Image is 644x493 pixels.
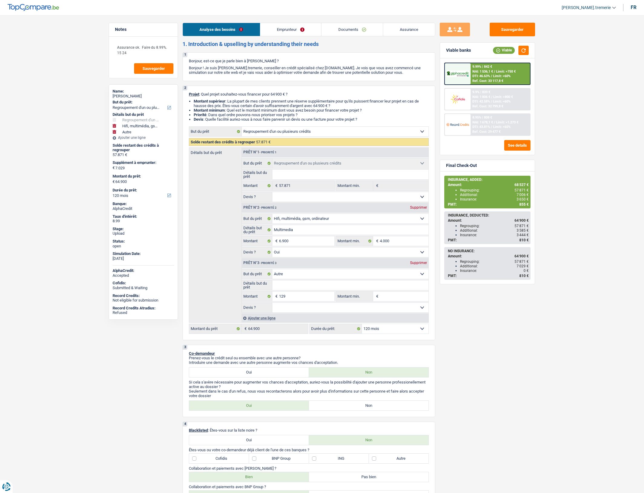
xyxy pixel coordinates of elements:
span: € [373,236,380,246]
span: [PERSON_NAME].tremerie [562,5,611,10]
p: Collaboration et paiements avec [PERSON_NAME] ? [189,466,429,471]
span: DTI: 46.63% [472,74,490,78]
p: Êtes-vous ou votre co-demandeur déjà client de l'une de ces banques ? [189,448,429,452]
div: Prêt n°1 [242,150,278,154]
li: : Quel est le montant minimum dont vous avez besoin pour financer votre projet ? [194,108,429,113]
div: NO INSURANCE: [448,249,529,253]
label: Montant min. [336,236,373,246]
p: : Quel projet souhaitez-vous financer pour 64 900 € ? [189,92,429,96]
div: Solde restant des crédits à regrouper [113,143,174,152]
label: Montant [242,292,272,301]
span: 3 444 € [517,233,529,237]
span: Co-demandeur [189,351,215,356]
div: Submitted & Waiting [113,286,174,290]
span: 57 871 € [514,188,529,192]
span: DTI: 42.58% [472,100,490,103]
div: Ref. Cost: 32 799,8 € [472,104,503,108]
div: Prêt n°3 [242,261,278,265]
img: TopCompare Logo [8,4,59,11]
p: Seulement dans le cas d'un refus, nous vous recontacterons alors pour avoir plus d'informations s... [189,389,429,398]
div: Ajouter une ligne [113,135,174,140]
div: Insurance: [460,233,529,237]
div: INSURANCE, ADDED: [448,178,529,182]
label: Détails but du prêt [242,280,272,290]
button: Sauvegarder [490,23,535,36]
img: Record Credits [446,119,469,130]
span: 3 650 € [517,197,529,201]
label: Supplément à emprunter: [113,160,173,165]
div: AlphaCredit [113,206,174,211]
span: 57 871 € [514,224,529,228]
span: 810 € [519,238,529,242]
div: open [113,244,174,249]
strong: Priorité [194,113,206,117]
span: / [491,125,492,129]
button: Sauvegarder [134,63,173,74]
span: Sauvegarder [143,67,165,70]
label: But du prêt [242,214,272,224]
div: Upload [113,231,174,236]
li: : Dans quel ordre pouvons-nous prioriser vos projets ? [194,113,429,117]
div: Final Check-Out [446,163,477,168]
div: Additional: [460,228,529,233]
div: Détails but du prêt [113,112,174,117]
span: Limit: <60% [493,100,511,103]
a: Analyse des besoins [183,23,260,36]
h2: 1. Introduction & upselling by understanding their needs [182,41,435,47]
label: Pas bien [309,472,429,482]
label: Devis ? [242,247,272,257]
label: ING [309,454,369,463]
strong: Montant minimum [194,108,225,113]
label: But du prêt [242,158,272,168]
label: But du prêt: [113,100,173,105]
div: Taux d'intérêt: [113,214,174,219]
p: Collaboration et paiements avec BNP Group ? [189,485,429,489]
label: But du prêt [189,127,242,136]
label: Cofidis [189,454,249,463]
div: Name: [113,89,174,94]
div: PMT: [448,202,529,207]
div: AlphaCredit: [113,268,174,273]
div: Ref. Cost: 33 117,8 € [472,79,503,83]
span: - Priorité 2 [259,206,277,209]
span: Limit: <60% [493,74,511,78]
h5: Notes [115,27,172,32]
div: 57.871 € [113,152,174,157]
span: NAI: 1 536,1 € [472,70,493,73]
span: Limit: >800 € [493,95,513,99]
div: Amount: [448,218,529,223]
div: Insurance: [460,197,529,201]
p: : Êtes-vous sur la liste noire ? [189,428,429,433]
a: Assurance [383,23,435,36]
div: Refused [113,310,174,315]
p: Bonjour, est-ce que je parle bien à [PERSON_NAME] ? [189,59,429,63]
span: Blacklisted [189,428,208,433]
div: Regrouping: [460,224,529,228]
label: Montant min. [336,181,373,191]
label: Oui [189,435,309,445]
span: € [272,181,279,191]
span: NAI: 1 678,1 € [472,120,493,124]
label: Montant [242,181,272,191]
div: Ref. Cost: 29 477 € [472,130,501,134]
div: Additional: [460,193,529,197]
span: € [272,292,279,301]
span: Solde restant des crédits à regrouper [191,140,255,144]
div: Status: [113,239,174,244]
label: Montant du prêt: [113,174,173,179]
p: Bonjour ! Je suis [PERSON_NAME].tremerie, conseiller en crédit spécialisé chez [DOMAIN_NAME]. Je ... [189,66,429,75]
span: € [113,179,115,184]
span: € [113,165,115,170]
label: Durée du prêt: [113,188,173,193]
a: [PERSON_NAME].tremerie [557,3,616,13]
div: Viable banks [446,48,471,53]
div: 3 [183,345,187,350]
span: 7 006 € [517,193,529,197]
span: € [373,292,380,301]
li: : Quelle facilité auriez-vous à nous faire parvenir un devis ou une facture pour votre projet ? [194,117,429,122]
label: Oui [189,401,309,410]
label: Oui [189,367,309,377]
div: PMT: [448,274,529,278]
span: 0 € [524,269,529,273]
p: Si cela s'avère nécessaire pour augmenter vos chances d'acceptation, auriez-vous la possibilité d... [189,380,429,389]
